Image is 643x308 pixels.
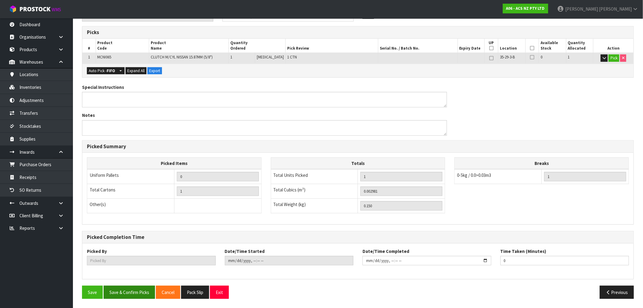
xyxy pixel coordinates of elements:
input: OUTERS TOTAL = CTN [177,187,259,196]
td: Total Weight (kg) [271,198,358,213]
button: Previous [600,286,634,299]
label: Picked By [87,248,107,254]
td: Total Cartons [87,184,174,198]
th: Quantity Allocated [566,39,593,53]
span: [PERSON_NAME] [565,6,598,12]
th: Available Stock [539,39,566,53]
span: 0 [541,54,542,60]
a: A06 - ACS NZ PTY LTD [503,4,548,13]
button: Expand All [126,67,146,75]
h3: Picks [87,30,353,35]
input: Picked By [87,256,216,265]
button: Exit [210,286,229,299]
th: # [82,39,96,53]
td: Other(s) [87,198,174,213]
td: Total Cubics (m³) [271,184,358,198]
th: Picked Items [87,157,262,169]
label: Time Taken (Minutes) [500,248,546,254]
label: Date/Time Completed [363,248,409,254]
th: Expiry Date [458,39,485,53]
button: Auto Pick -FIFO [87,67,117,75]
button: Pick [609,54,619,62]
th: Pick Review [286,39,378,53]
span: 1 [568,54,570,60]
button: Export [147,67,162,75]
small: WMS [52,7,61,12]
span: 35-29-3-B [500,54,515,60]
label: Notes [82,112,95,118]
th: Product Name [149,39,229,53]
td: Uniform Pallets [87,169,174,184]
th: Totals [271,157,445,169]
button: Save [82,286,103,299]
span: 1 [88,54,90,60]
button: Cancel [156,286,180,299]
button: Save & Confirm Picks [104,286,155,299]
th: Action [593,39,634,53]
span: 1 CTN [287,54,297,60]
th: UP [485,39,498,53]
th: Quantity Ordered [229,39,286,53]
img: cube-alt.png [9,5,17,13]
th: Product Code [96,39,149,53]
input: UNIFORM P LINES [177,172,259,181]
span: 1 [230,54,232,60]
span: Expand All [127,68,145,73]
h3: Picked Summary [87,144,629,149]
span: ProStock [19,5,50,13]
th: Location [498,39,526,53]
strong: FIFO [107,68,115,73]
span: MCNI065 [98,54,112,60]
button: Pack Slip [181,286,209,299]
h3: Picked Completion Time [87,234,629,240]
input: Time Taken [500,256,629,265]
th: Serial No. / Batch No. [378,39,458,53]
label: Date/Time Started [225,248,265,254]
label: Special Instructions [82,84,124,90]
span: CLUTCH M/CYL NISSAN 15.87MM (5/8") [151,54,213,60]
span: 0-5kg / 0.0>0.03m3 [457,172,491,178]
strong: A06 - ACS NZ PTY LTD [506,6,545,11]
td: Total Units Picked [271,169,358,184]
span: [MEDICAL_DATA] [257,54,284,60]
th: Breaks [455,157,629,169]
span: [PERSON_NAME] [599,6,632,12]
